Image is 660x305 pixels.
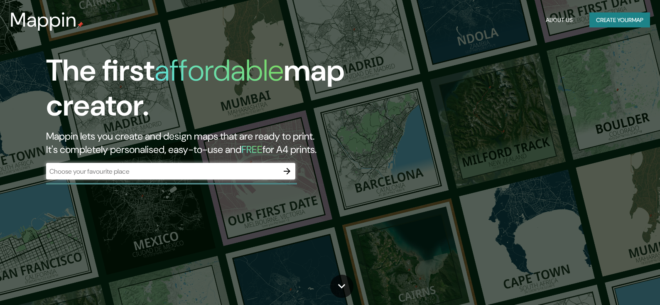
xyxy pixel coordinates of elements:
[586,273,651,296] iframe: Help widget launcher
[155,51,284,90] h1: affordable
[46,167,279,176] input: Choose your favourite place
[589,12,650,28] button: Create yourmap
[46,53,376,130] h1: The first map creator.
[241,143,263,156] h5: FREE
[542,12,576,28] button: About Us
[77,22,83,28] img: mappin-pin
[46,130,376,156] h2: Mappin lets you create and design maps that are ready to print. It's completely personalised, eas...
[10,8,77,32] h3: Mappin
